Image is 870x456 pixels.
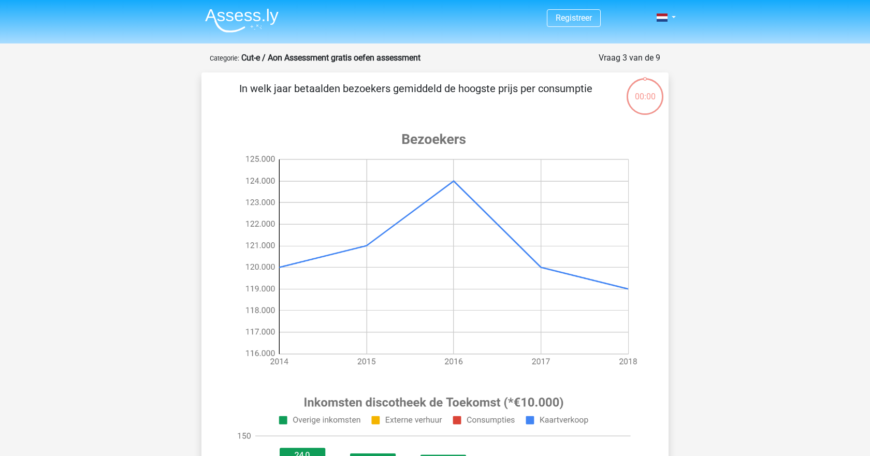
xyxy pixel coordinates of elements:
[241,53,421,63] strong: Cut-e / Aon Assessment gratis oefen assessment
[210,54,239,62] small: Categorie:
[626,77,664,103] div: 00:00
[556,13,592,23] a: Registreer
[599,52,660,64] div: Vraag 3 van de 9
[205,8,279,33] img: Assessly
[218,81,613,112] p: In welk jaar betaalden bezoekers gemiddeld de hoogste prijs per consumptie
